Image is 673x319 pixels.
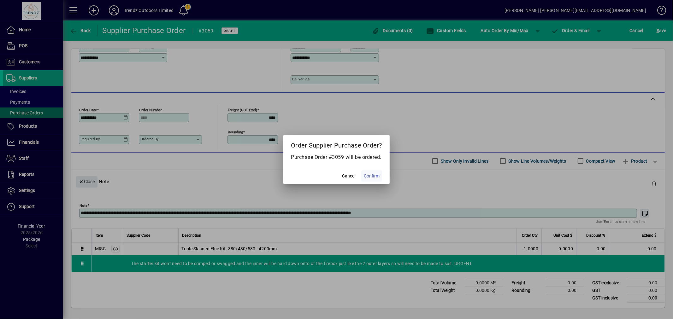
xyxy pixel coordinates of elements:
[364,173,380,179] span: Confirm
[339,170,359,182] button: Cancel
[342,173,355,179] span: Cancel
[291,154,382,161] p: Purchase Order #3059 will be ordered.
[283,135,390,153] h2: Order Supplier Purchase Order?
[361,170,382,182] button: Confirm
